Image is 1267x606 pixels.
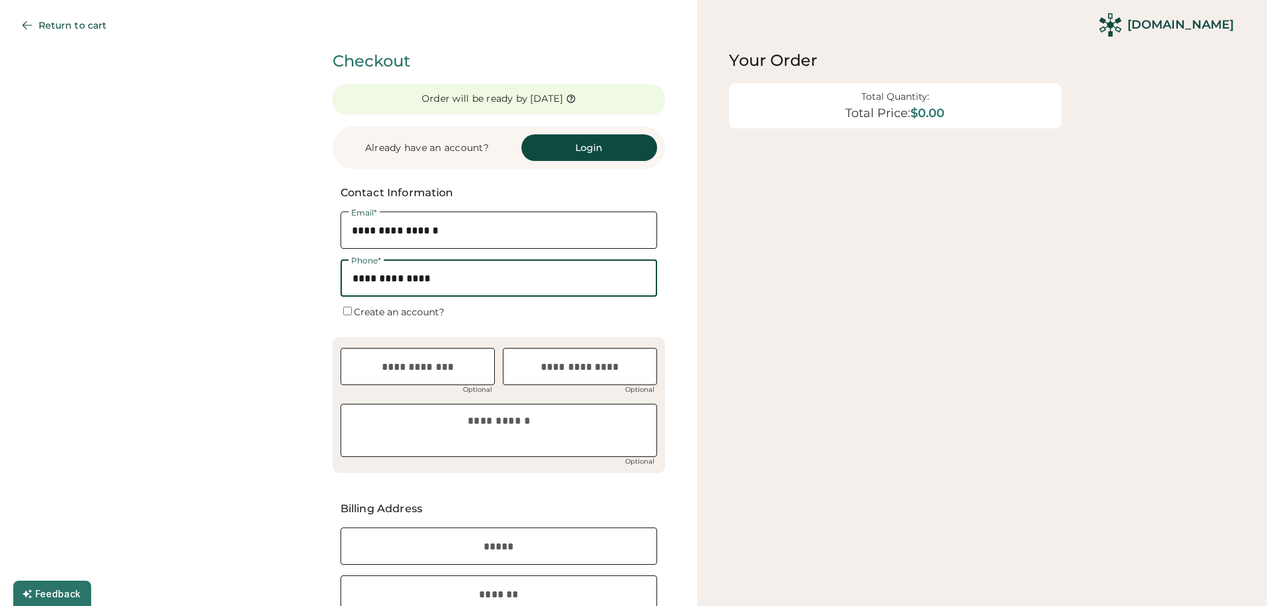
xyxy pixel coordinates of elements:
[1127,17,1234,33] div: [DOMAIN_NAME]
[1204,546,1261,603] iframe: Front Chat
[422,92,528,106] div: Order will be ready by
[349,209,380,217] div: Email*
[911,106,944,121] div: $0.00
[623,386,657,393] div: Optional
[1099,13,1122,37] img: Rendered Logo - Screens
[729,50,1061,71] div: Your Order
[460,386,495,393] div: Optional
[845,106,911,121] div: Total Price:
[861,91,929,102] div: Total Quantity:
[530,92,563,106] div: [DATE]
[623,458,657,465] div: Optional
[341,185,644,201] div: Contact Information
[341,142,513,155] div: Already have an account?
[354,306,444,318] label: Create an account?
[349,257,384,265] div: Phone*
[333,50,665,73] div: Checkout
[11,12,122,39] button: Return to cart
[341,501,657,517] div: Billing Address
[521,134,657,161] button: Login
